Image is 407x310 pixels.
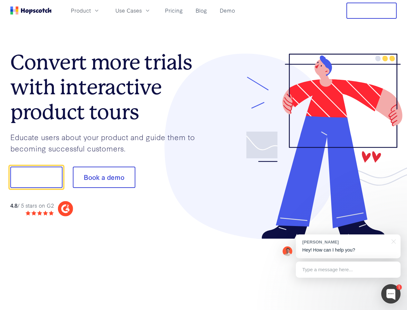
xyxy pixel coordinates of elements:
a: Home [10,6,52,15]
div: / 5 stars on G2 [10,201,54,210]
p: Educate users about your product and guide them to becoming successful customers. [10,131,204,154]
div: [PERSON_NAME] [302,239,388,245]
strong: 4.8 [10,201,17,209]
button: Free Trial [346,3,397,19]
button: Product [67,5,104,16]
a: Pricing [162,5,185,16]
button: Show me! [10,167,63,188]
p: Hey! How can I help you? [302,247,394,253]
div: 1 [396,284,402,290]
button: Book a demo [73,167,135,188]
a: Demo [217,5,237,16]
span: Use Cases [115,6,142,15]
span: Product [71,6,91,15]
button: Use Cases [111,5,155,16]
div: Type a message here... [296,262,401,278]
img: Mark Spera [283,246,292,256]
a: Blog [193,5,209,16]
h1: Convert more trials with interactive product tours [10,50,204,124]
